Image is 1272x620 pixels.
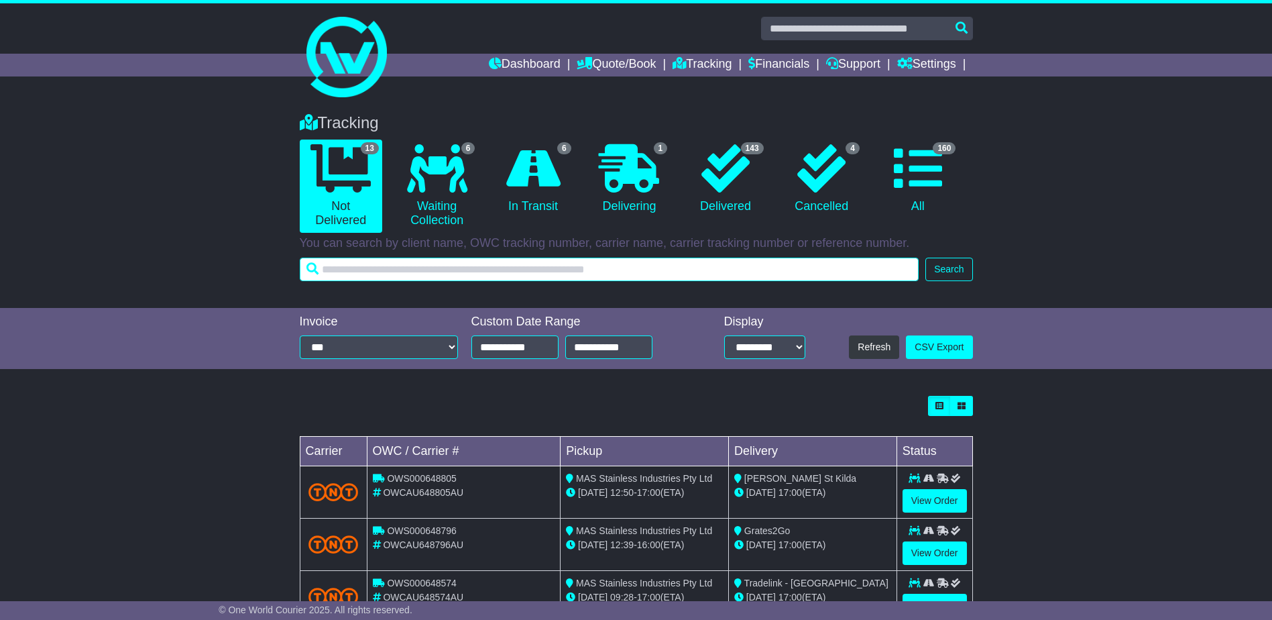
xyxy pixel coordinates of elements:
span: OWS000648805 [387,473,457,484]
a: Settings [897,54,956,76]
img: TNT_Domestic.png [308,588,359,606]
span: OWS000648574 [387,578,457,588]
td: Delivery [728,437,897,466]
span: 09:28 [610,592,634,603]
a: Financials [748,54,809,76]
td: Pickup [561,437,729,466]
span: 17:00 [637,487,660,498]
div: Tracking [293,113,980,133]
span: Tradelink - [GEOGRAPHIC_DATA] [744,578,888,588]
a: View Order [903,541,967,565]
a: Quote/Book [577,54,656,76]
span: 17:00 [778,539,802,550]
td: Status [897,437,972,466]
p: You can search by client name, OWC tracking number, carrier name, carrier tracking number or refe... [300,236,973,251]
a: 160 All [876,140,959,219]
span: 1 [654,142,668,154]
span: [DATE] [746,592,776,603]
button: Refresh [849,335,899,359]
span: MAS Stainless Industries Pty Ltd [576,525,712,536]
span: [DATE] [578,592,608,603]
span: 12:39 [610,539,634,550]
span: 4 [846,142,860,154]
span: 6 [461,142,475,154]
span: 17:00 [778,592,802,603]
span: OWCAU648805AU [383,487,463,498]
a: 13 Not Delivered [300,140,382,233]
span: [DATE] [746,539,776,550]
span: [DATE] [578,539,608,550]
span: 17:00 [778,487,802,498]
td: OWC / Carrier # [367,437,561,466]
div: Display [724,315,805,329]
a: 6 Waiting Collection [396,140,478,233]
a: 1 Delivering [588,140,671,219]
div: (ETA) [734,538,891,552]
a: Support [826,54,880,76]
a: View Order [903,489,967,513]
span: © One World Courier 2025. All rights reserved. [219,605,412,615]
div: - (ETA) [566,590,723,605]
a: 4 Cancelled [780,140,863,219]
div: - (ETA) [566,486,723,500]
span: MAS Stainless Industries Pty Ltd [576,578,712,588]
span: 13 [361,142,379,154]
a: View Order [903,594,967,617]
button: Search [925,258,972,281]
span: 160 [933,142,956,154]
span: [DATE] [746,487,776,498]
span: MAS Stainless Industries Pty Ltd [576,473,712,484]
span: OWS000648796 [387,525,457,536]
span: Grates2Go [744,525,790,536]
span: [DATE] [578,487,608,498]
span: [PERSON_NAME] St Kilda [744,473,856,484]
div: Invoice [300,315,458,329]
span: 17:00 [637,592,660,603]
div: (ETA) [734,590,891,605]
span: 143 [741,142,764,154]
span: OWCAU648574AU [383,592,463,603]
div: (ETA) [734,486,891,500]
a: Tracking [673,54,732,76]
a: 143 Delivered [684,140,766,219]
td: Carrier [300,437,367,466]
img: TNT_Domestic.png [308,483,359,501]
div: - (ETA) [566,538,723,552]
img: TNT_Domestic.png [308,535,359,554]
span: 12:50 [610,487,634,498]
div: Custom Date Range [471,315,687,329]
span: 16:00 [637,539,660,550]
a: Dashboard [489,54,561,76]
span: OWCAU648796AU [383,539,463,550]
a: CSV Export [906,335,972,359]
a: 6 In Transit [492,140,574,219]
span: 6 [557,142,571,154]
